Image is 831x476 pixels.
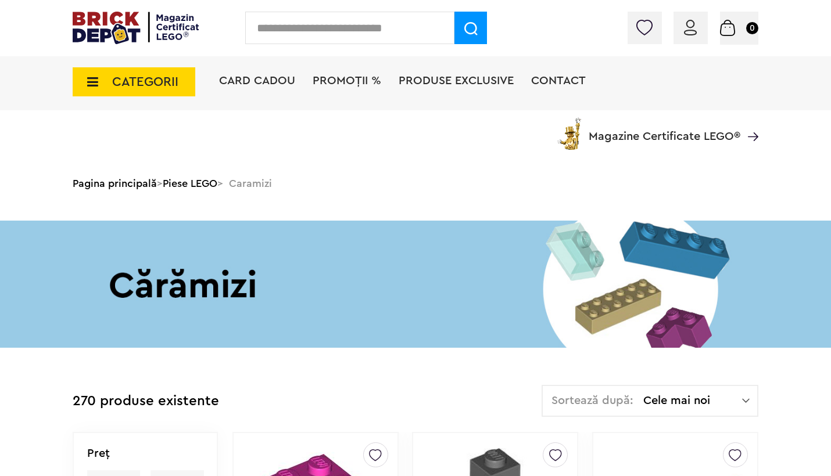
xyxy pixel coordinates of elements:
[112,75,178,88] span: CATEGORII
[73,168,758,199] div: > > Caramizi
[87,448,110,459] p: Preţ
[313,75,381,86] a: PROMOȚII %
[643,395,742,406] span: Cele mai noi
[399,75,514,86] a: Produse exclusive
[73,385,219,418] div: 270 produse existente
[219,75,295,86] a: Card Cadou
[746,22,758,34] small: 0
[73,178,157,189] a: Pagina principală
[163,178,217,189] a: Piese LEGO
[589,116,740,142] span: Magazine Certificate LEGO®
[531,75,586,86] a: Contact
[740,116,758,127] a: Magazine Certificate LEGO®
[551,395,633,406] span: Sortează după:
